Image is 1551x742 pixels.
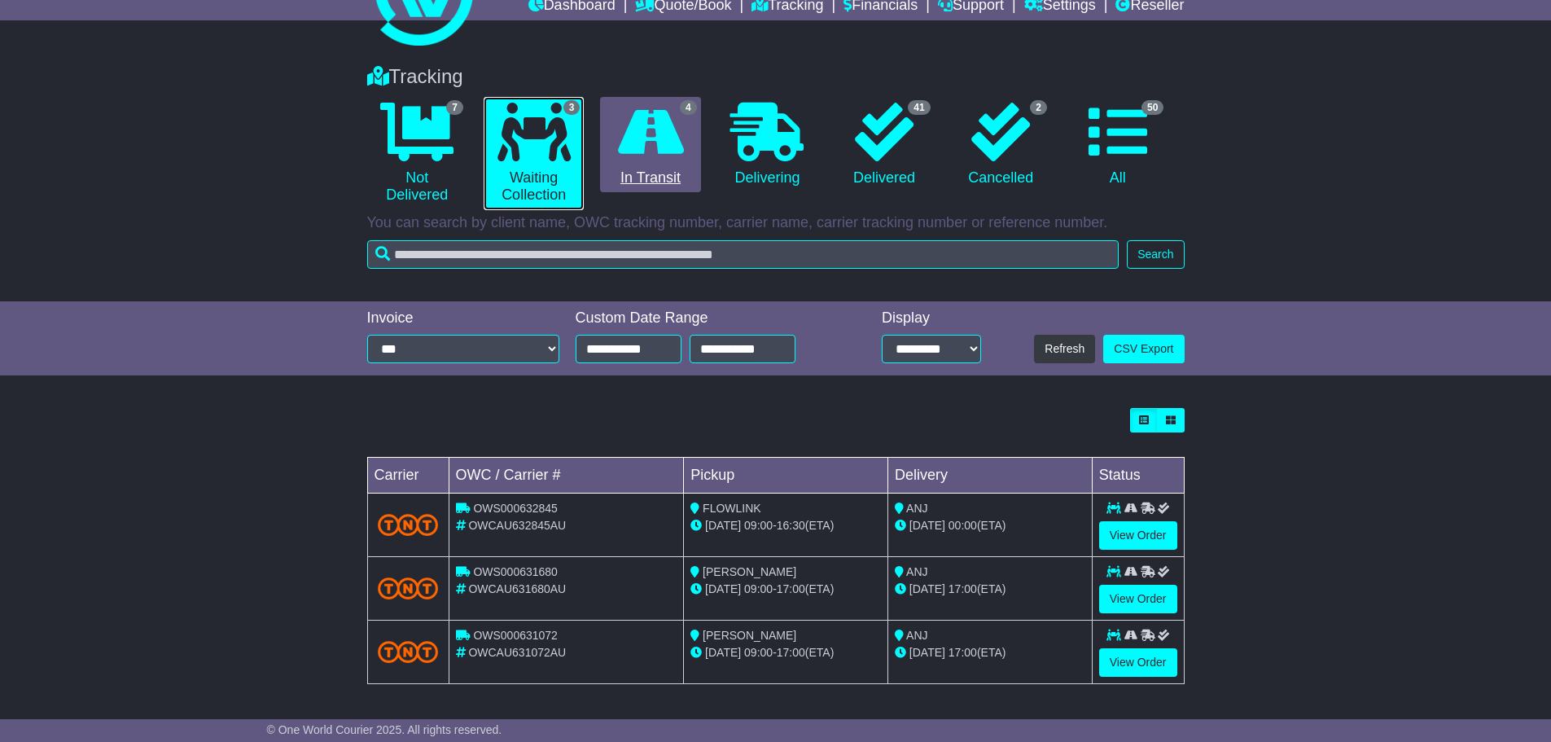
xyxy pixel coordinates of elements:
[909,582,945,595] span: [DATE]
[1092,458,1184,494] td: Status
[777,519,805,532] span: 16:30
[777,646,805,659] span: 17:00
[1103,335,1184,363] a: CSV Export
[468,582,566,595] span: OWCAU631680AU
[1141,100,1163,115] span: 50
[576,310,837,327] div: Custom Date Range
[473,629,558,642] span: OWS000631072
[949,582,977,595] span: 17:00
[909,519,945,532] span: [DATE]
[378,514,439,536] img: TNT_Domestic.png
[473,565,558,578] span: OWS000631680
[705,519,741,532] span: [DATE]
[446,100,463,115] span: 7
[690,581,881,598] div: - (ETA)
[1099,585,1177,613] a: View Order
[717,97,817,193] a: Delivering
[906,502,927,515] span: ANJ
[906,629,927,642] span: ANJ
[834,97,934,193] a: 41 Delivered
[367,214,1185,232] p: You can search by client name, OWC tracking number, carrier name, carrier tracking number or refe...
[703,629,796,642] span: [PERSON_NAME]
[951,97,1051,193] a: 2 Cancelled
[600,97,700,193] a: 4 In Transit
[703,502,761,515] span: FLOWLINK
[1099,648,1177,677] a: View Order
[468,646,566,659] span: OWCAU631072AU
[1127,240,1184,269] button: Search
[690,644,881,661] div: - (ETA)
[887,458,1092,494] td: Delivery
[267,723,502,736] span: © One World Courier 2025. All rights reserved.
[949,519,977,532] span: 00:00
[484,97,584,210] a: 3 Waiting Collection
[378,577,439,599] img: TNT_Domestic.png
[777,582,805,595] span: 17:00
[705,646,741,659] span: [DATE]
[367,97,467,210] a: 7 Not Delivered
[895,517,1085,534] div: (ETA)
[1034,335,1095,363] button: Refresh
[703,565,796,578] span: [PERSON_NAME]
[359,65,1193,89] div: Tracking
[473,502,558,515] span: OWS000632845
[563,100,581,115] span: 3
[1099,521,1177,550] a: View Order
[895,581,1085,598] div: (ETA)
[744,519,773,532] span: 09:00
[744,646,773,659] span: 09:00
[909,646,945,659] span: [DATE]
[367,458,449,494] td: Carrier
[908,100,930,115] span: 41
[882,310,981,327] div: Display
[1067,97,1168,193] a: 50 All
[378,641,439,663] img: TNT_Domestic.png
[684,458,888,494] td: Pickup
[895,644,1085,661] div: (ETA)
[1030,100,1047,115] span: 2
[705,582,741,595] span: [DATE]
[906,565,927,578] span: ANJ
[690,517,881,534] div: - (ETA)
[367,310,559,327] div: Invoice
[680,100,697,115] span: 4
[744,582,773,595] span: 09:00
[949,646,977,659] span: 17:00
[468,519,566,532] span: OWCAU632845AU
[449,458,684,494] td: OWC / Carrier #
